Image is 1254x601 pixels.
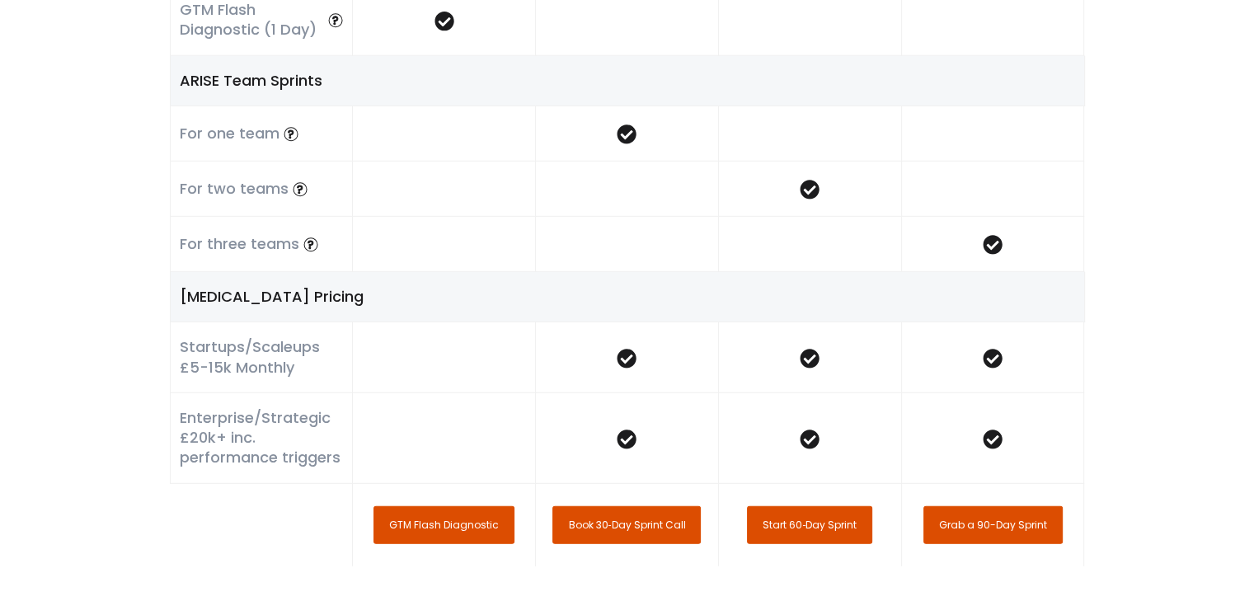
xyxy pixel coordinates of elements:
[180,337,343,378] h6: Startups/Scaleups £5-15k Monthly
[180,71,1075,91] h5: ARISE Team Sprints
[373,506,514,544] a: GTM Flash Diagnostic
[180,408,343,468] h6: Enterprise/Strategic £20k+ inc. performance triggers
[552,506,701,544] a: Book 30‑Day Sprint Call
[180,179,289,199] h6: For two teams
[747,506,872,544] a: Start 60‑Day Sprint
[923,506,1063,544] a: Grab a 90-Day Sprint
[180,287,1075,307] h5: [MEDICAL_DATA] Pricing
[180,124,279,143] h6: For one team
[180,234,299,254] h6: For three teams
